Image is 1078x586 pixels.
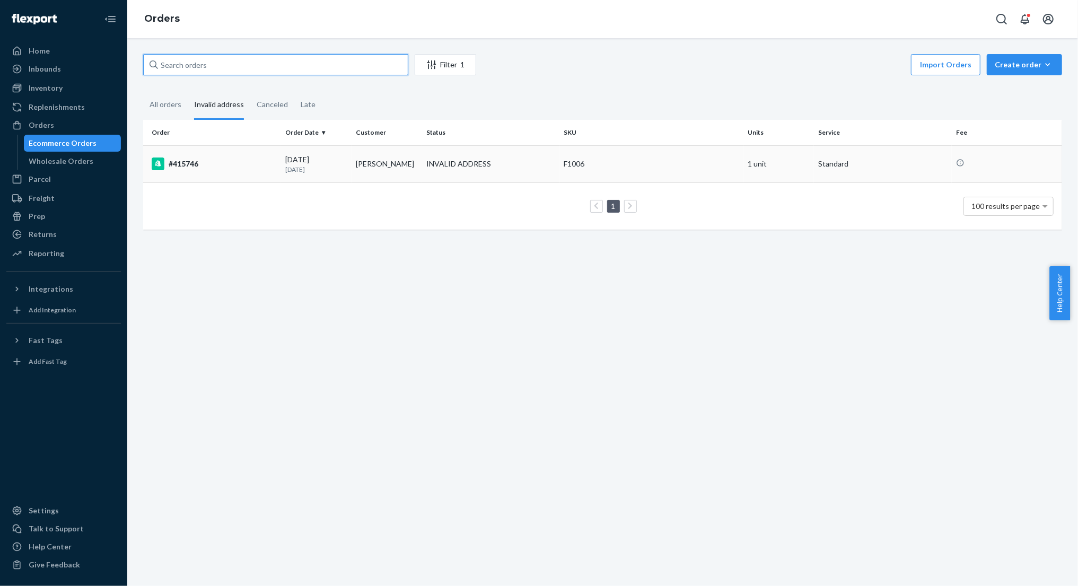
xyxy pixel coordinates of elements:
th: Status [422,120,560,145]
td: [PERSON_NAME] [352,145,422,182]
button: Import Orders [911,54,980,75]
a: Add Integration [6,302,121,319]
th: Order [143,120,281,145]
div: Filter [415,59,476,70]
th: Fee [952,120,1062,145]
div: Customer [356,128,418,137]
div: Returns [29,229,57,240]
a: Parcel [6,171,121,188]
td: 1 unit [743,145,814,182]
div: Reporting [29,248,64,259]
div: F1006 [564,159,740,169]
a: Help Center [6,538,121,555]
a: Talk to Support [6,520,121,537]
div: [DATE] [285,154,347,174]
th: Service [814,120,952,145]
img: Flexport logo [12,14,57,24]
div: Freight [29,193,55,204]
div: Orders [29,120,54,130]
span: 100 results per page [972,202,1040,211]
button: Give Feedback [6,556,121,573]
a: Inbounds [6,60,121,77]
th: SKU [560,120,744,145]
div: Settings [29,505,59,516]
div: Create order [995,59,1054,70]
div: INVALID ADDRESS [426,159,491,169]
a: Ecommerce Orders [24,135,121,152]
a: Prep [6,208,121,225]
button: Open account menu [1038,8,1059,30]
div: Ecommerce Orders [29,138,97,148]
button: Integrations [6,281,121,298]
div: Late [301,91,315,118]
a: Settings [6,502,121,519]
button: Help Center [1049,266,1070,320]
div: Add Integration [29,305,76,314]
div: Add Fast Tag [29,357,67,366]
a: Returns [6,226,121,243]
input: Search orders [143,54,408,75]
a: Freight [6,190,121,207]
div: Home [29,46,50,56]
div: Integrations [29,284,73,294]
div: Inventory [29,83,63,93]
div: Fast Tags [29,335,63,346]
div: Give Feedback [29,559,80,570]
button: Fast Tags [6,332,121,349]
p: [DATE] [285,165,347,174]
a: Page 1 is your current page [609,202,618,211]
ol: breadcrumbs [136,4,188,34]
a: Replenishments [6,99,121,116]
div: 1 [460,59,464,70]
a: Orders [6,117,121,134]
a: Add Fast Tag [6,353,121,370]
th: Order Date [281,120,352,145]
div: Invalid address [194,91,244,120]
button: Close Navigation [100,8,121,30]
button: Create order [987,54,1062,75]
a: Inventory [6,80,121,97]
div: Prep [29,211,45,222]
div: Inbounds [29,64,61,74]
div: #415746 [152,158,277,170]
a: Wholesale Orders [24,153,121,170]
div: Replenishments [29,102,85,112]
a: Orders [144,13,180,24]
div: Parcel [29,174,51,185]
a: Reporting [6,245,121,262]
p: Standard [818,159,948,169]
a: Home [6,42,121,59]
button: Open Search Box [991,8,1012,30]
th: Units [743,120,814,145]
div: Help Center [29,541,72,552]
button: Filter [415,54,476,75]
div: All orders [150,91,181,118]
div: Wholesale Orders [29,156,94,167]
button: Open notifications [1014,8,1036,30]
div: Canceled [257,91,288,118]
div: Talk to Support [29,523,84,534]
